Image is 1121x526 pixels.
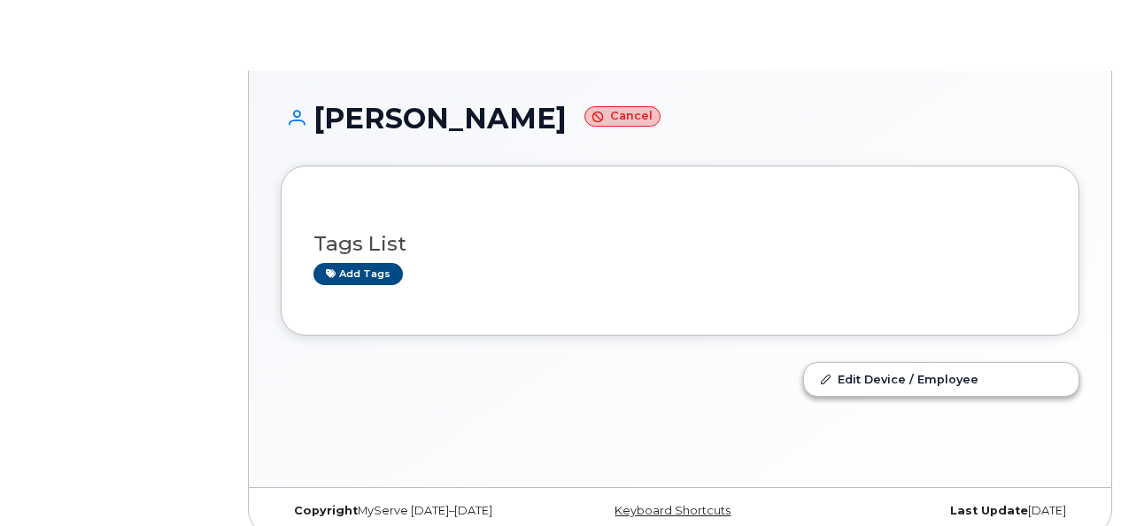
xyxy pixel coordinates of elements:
[281,103,1079,134] h1: [PERSON_NAME]
[615,504,731,517] a: Keyboard Shortcuts
[281,504,547,518] div: MyServe [DATE]–[DATE]
[313,233,1047,255] h3: Tags List
[804,363,1078,395] a: Edit Device / Employee
[294,504,358,517] strong: Copyright
[813,504,1079,518] div: [DATE]
[313,263,403,285] a: Add tags
[584,106,661,127] small: Cancel
[950,504,1028,517] strong: Last Update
